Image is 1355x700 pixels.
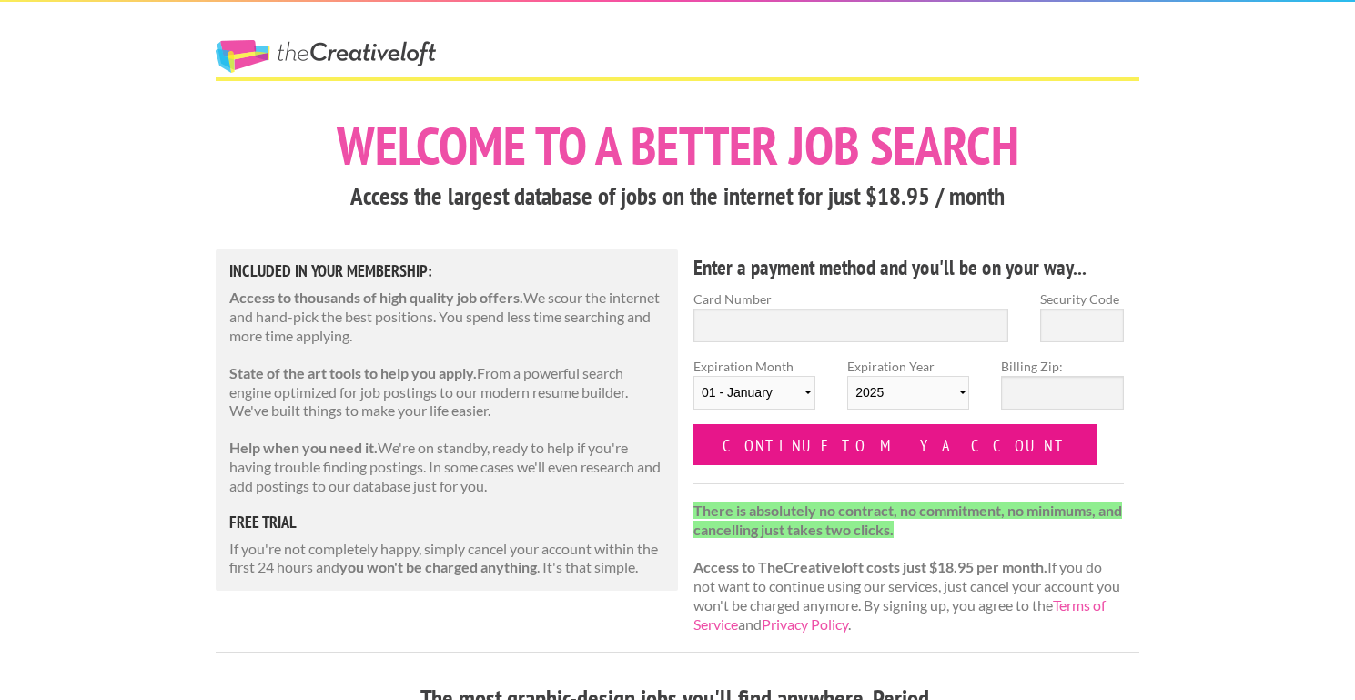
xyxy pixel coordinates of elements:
strong: you won't be charged anything [339,558,537,575]
p: We're on standby, ready to help if you're having trouble finding postings. In some cases we'll ev... [229,439,664,495]
label: Billing Zip: [1001,357,1123,376]
p: If you do not want to continue using our services, just cancel your account you won't be charged ... [693,502,1124,634]
h3: Access the largest database of jobs on the internet for just $18.95 / month [216,179,1139,214]
label: Expiration Month [693,357,815,424]
h5: free trial [229,514,664,531]
select: Expiration Year [847,376,969,410]
input: Continue to my account [693,424,1097,465]
strong: There is absolutely no contract, no commitment, no minimums, and cancelling just takes two clicks. [693,502,1122,538]
label: Security Code [1040,289,1124,309]
h4: Enter a payment method and you'll be on your way... [693,253,1124,282]
select: Expiration Month [693,376,815,410]
a: The Creative Loft [216,40,436,73]
h5: Included in Your Membership: [229,263,664,279]
p: If you're not completely happy, simply cancel your account within the first 24 hours and . It's t... [229,540,664,578]
strong: Help when you need it. [229,439,378,456]
p: We scour the internet and hand-pick the best positions. You spend less time searching and more ti... [229,289,664,345]
strong: Access to thousands of high quality job offers. [229,289,523,306]
a: Privacy Policy [762,615,848,633]
p: From a powerful search engine optimized for job postings to our modern resume builder. We've buil... [229,364,664,421]
strong: Access to TheCreativeloft costs just $18.95 per month. [693,558,1047,575]
a: Terms of Service [693,596,1106,633]
strong: State of the art tools to help you apply. [229,364,477,381]
label: Expiration Year [847,357,969,424]
label: Card Number [693,289,1008,309]
h1: Welcome to a better job search [216,119,1139,172]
